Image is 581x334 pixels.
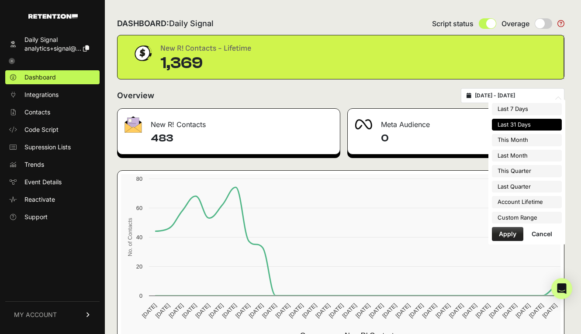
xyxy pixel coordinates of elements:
span: Support [24,213,48,221]
text: [DATE] [221,302,238,319]
text: [DATE] [474,302,491,319]
text: [DATE] [528,302,545,319]
text: [DATE] [367,302,384,319]
text: [DATE] [141,302,158,319]
a: Event Details [5,175,100,189]
text: [DATE] [381,302,398,319]
div: Meta Audience [348,109,564,135]
text: [DATE] [488,302,505,319]
div: Open Intercom Messenger [551,278,572,299]
text: [DATE] [514,302,531,319]
button: Cancel [525,227,559,241]
text: 0 [139,293,142,299]
text: 40 [136,234,142,241]
text: [DATE] [234,302,251,319]
a: Reactivate [5,193,100,207]
span: Code Script [24,125,59,134]
a: Integrations [5,88,100,102]
a: Contacts [5,105,100,119]
li: Last 7 Days [492,103,562,115]
h2: DASHBOARD: [117,17,214,30]
text: [DATE] [207,302,225,319]
text: [DATE] [501,302,518,319]
button: Apply [492,227,523,241]
text: [DATE] [301,302,318,319]
span: Trends [24,160,44,169]
img: fa-meta-2f981b61bb99beabf952f7030308934f19ce035c18b003e963880cc3fabeebb7.png [355,119,372,130]
text: [DATE] [421,302,438,319]
a: Trends [5,158,100,172]
span: Overage [501,18,529,29]
text: [DATE] [194,302,211,319]
text: [DATE] [408,302,425,319]
text: [DATE] [354,302,371,319]
li: Custom Range [492,212,562,224]
span: analytics+signal@... [24,45,81,52]
h4: 0 [381,131,557,145]
text: [DATE] [314,302,331,319]
a: Code Script [5,123,100,137]
span: MY ACCOUNT [14,310,57,319]
text: [DATE] [181,302,198,319]
li: Last Month [492,150,562,162]
span: Supression Lists [24,143,71,152]
span: Script status [432,18,474,29]
h2: Overview [117,90,154,102]
a: Supression Lists [5,140,100,154]
text: [DATE] [434,302,451,319]
li: This Quarter [492,165,562,177]
img: fa-envelope-19ae18322b30453b285274b1b8af3d052b27d846a4fbe8435d1a52b978f639a2.png [125,116,142,133]
li: This Month [492,134,562,146]
a: Daily Signal analytics+signal@... [5,33,100,55]
text: [DATE] [248,302,265,319]
text: [DATE] [341,302,358,319]
span: Dashboard [24,73,56,82]
span: Reactivate [24,195,55,204]
a: Support [5,210,100,224]
a: MY ACCOUNT [5,301,100,328]
h4: 483 [151,131,333,145]
text: [DATE] [167,302,184,319]
text: [DATE] [448,302,465,319]
text: 80 [136,176,142,182]
li: Last 31 Days [492,119,562,131]
text: [DATE] [261,302,278,319]
span: Daily Signal [169,19,214,28]
text: 60 [136,205,142,211]
div: New R! Contacts - Lifetime [160,42,251,55]
div: 1,369 [160,55,251,72]
span: Contacts [24,108,50,117]
div: New R! Contacts [118,109,340,135]
text: [DATE] [154,302,171,319]
text: [DATE] [328,302,345,319]
text: 20 [136,263,142,270]
text: [DATE] [541,302,558,319]
li: Account Lifetime [492,196,562,208]
text: [DATE] [461,302,478,319]
text: No. of Contacts [127,218,133,256]
span: Event Details [24,178,62,186]
img: dollar-coin-05c43ed7efb7bc0c12610022525b4bbbb207c7efeef5aecc26f025e68dcafac9.png [131,42,153,64]
img: Retention.com [28,14,78,19]
a: Dashboard [5,70,100,84]
span: Integrations [24,90,59,99]
li: Last Quarter [492,181,562,193]
div: Daily Signal [24,35,89,44]
text: [DATE] [274,302,291,319]
text: [DATE] [287,302,304,319]
text: [DATE] [394,302,412,319]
